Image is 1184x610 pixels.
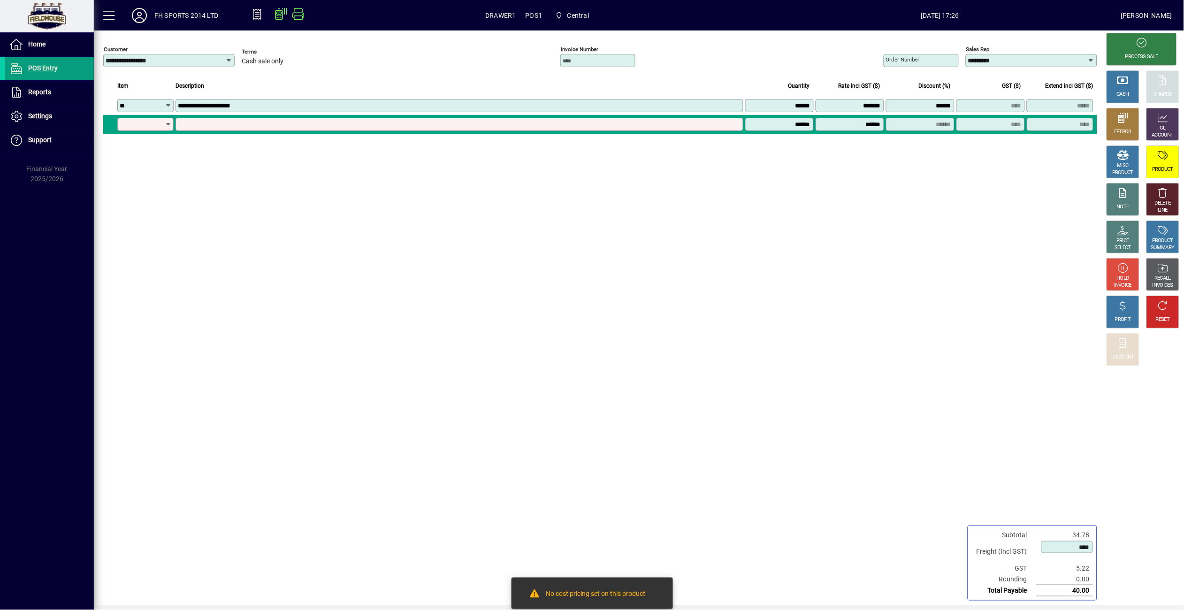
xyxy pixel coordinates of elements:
[176,81,204,91] span: Description
[5,105,94,128] a: Settings
[485,8,516,23] span: DRAWER1
[124,7,154,24] button: Profile
[1117,237,1130,244] div: PRICE
[1115,129,1132,136] div: EFTPOS
[1115,244,1131,252] div: SELECT
[5,81,94,104] a: Reports
[1117,204,1129,211] div: NOTE
[1037,574,1093,585] td: 0.00
[759,8,1121,23] span: [DATE] 17:26
[1156,316,1170,323] div: RESET
[972,530,1037,541] td: Subtotal
[1153,282,1173,289] div: INVOICES
[839,81,880,91] span: Rate incl GST ($)
[1121,8,1172,23] div: [PERSON_NAME]
[1037,585,1093,596] td: 40.00
[546,589,645,600] div: No cost pricing set on this product
[5,129,94,152] a: Support
[561,46,598,53] mat-label: Invoice number
[1155,275,1171,282] div: RECALL
[1037,530,1093,541] td: 34.78
[1046,81,1093,91] span: Extend incl GST ($)
[788,81,810,91] span: Quantity
[1114,282,1131,289] div: INVOICE
[154,8,218,23] div: FH SPORTS 2014 LTD
[1002,81,1021,91] span: GST ($)
[526,8,542,23] span: POS1
[28,112,52,120] span: Settings
[28,64,58,72] span: POS Entry
[567,8,589,23] span: Central
[242,49,298,55] span: Terms
[1037,563,1093,574] td: 5.22
[1151,244,1175,252] div: SUMMARY
[1117,162,1129,169] div: MISC
[1125,53,1158,61] div: PROCESS SALE
[1112,169,1133,176] div: PRODUCT
[551,7,593,24] span: Central
[1155,200,1171,207] div: DELETE
[1154,91,1172,98] div: CHARGE
[28,136,52,144] span: Support
[104,46,128,53] mat-label: Customer
[1160,125,1166,132] div: GL
[1152,237,1173,244] div: PRODUCT
[1152,166,1173,173] div: PRODUCT
[972,563,1037,574] td: GST
[5,33,94,56] a: Home
[966,46,990,53] mat-label: Sales rep
[919,81,951,91] span: Discount (%)
[1117,275,1129,282] div: HOLD
[117,81,129,91] span: Item
[972,541,1037,563] td: Freight (Incl GST)
[1112,354,1134,361] div: DISCOUNT
[242,58,283,65] span: Cash sale only
[886,56,920,63] mat-label: Order number
[1158,207,1168,214] div: LINE
[1115,316,1131,323] div: PROFIT
[972,574,1037,585] td: Rounding
[28,88,51,96] span: Reports
[972,585,1037,596] td: Total Payable
[28,40,46,48] span: Home
[1117,91,1129,98] div: CASH
[1152,132,1174,139] div: ACCOUNT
